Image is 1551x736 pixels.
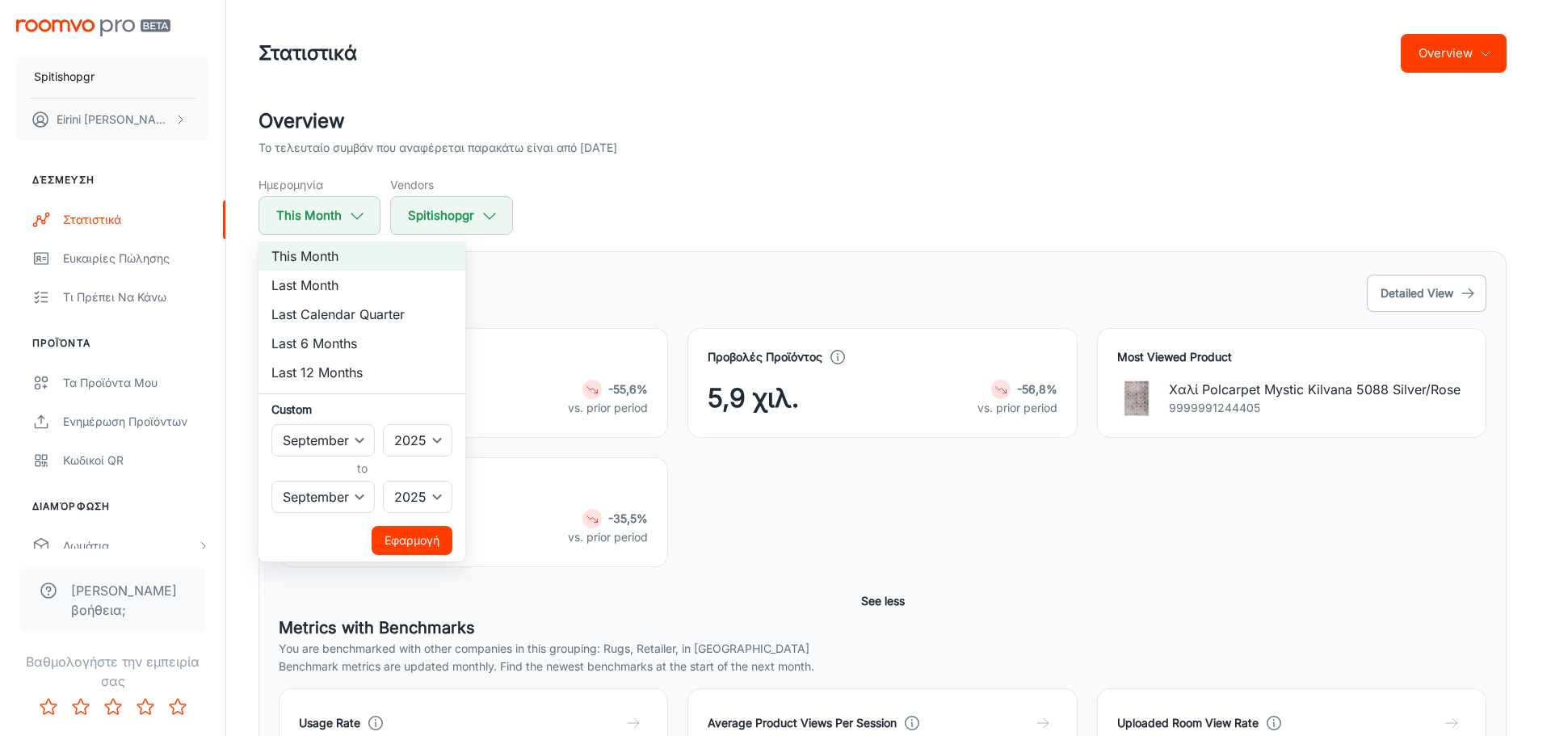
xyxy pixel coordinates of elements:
li: This Month [258,242,465,271]
button: Εφαρμογή [372,526,452,555]
li: Last Month [258,271,465,300]
h6: to [275,460,449,477]
h6: Custom [271,401,452,418]
li: Last 6 Months [258,329,465,358]
li: Last 12 Months [258,358,465,387]
li: Last Calendar Quarter [258,300,465,329]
